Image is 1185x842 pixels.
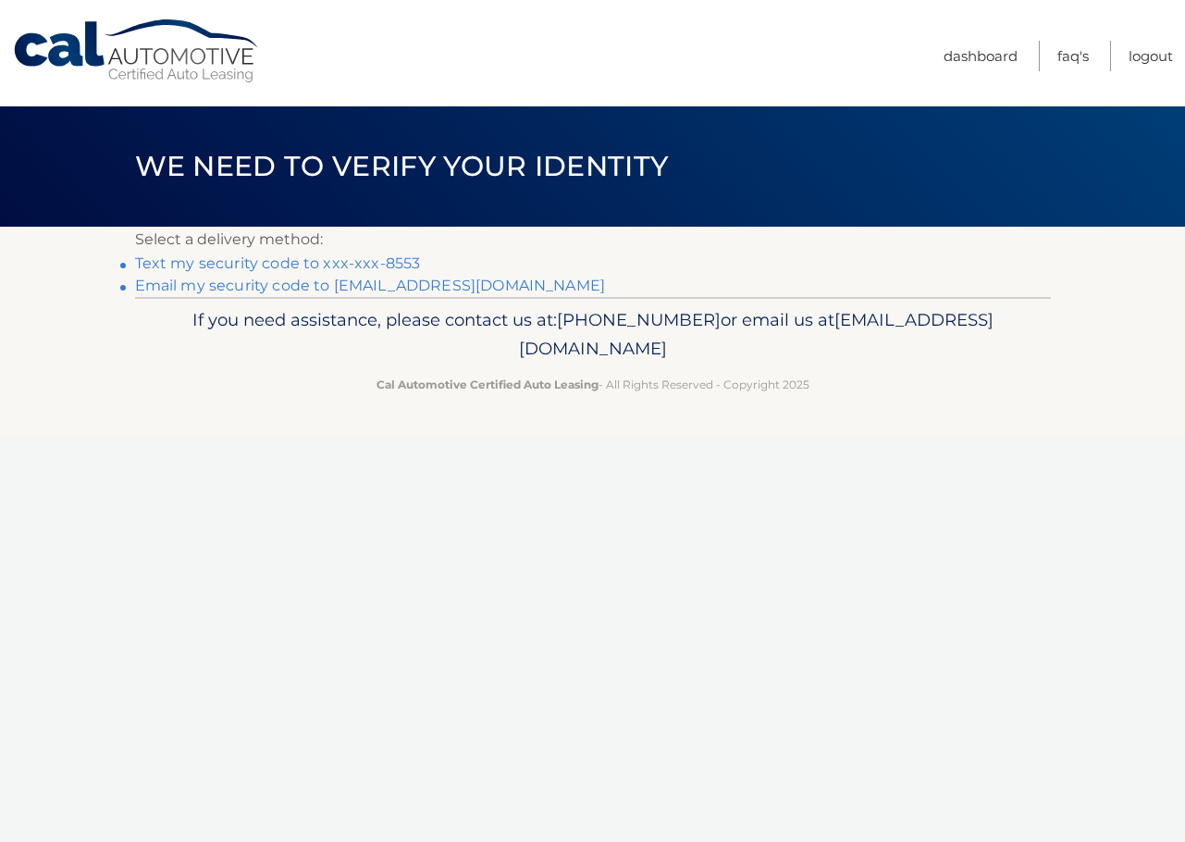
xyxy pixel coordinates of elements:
[135,149,669,183] span: We need to verify your identity
[147,375,1039,394] p: - All Rights Reserved - Copyright 2025
[12,19,262,84] a: Cal Automotive
[1129,41,1173,71] a: Logout
[135,254,421,272] a: Text my security code to xxx-xxx-8553
[944,41,1018,71] a: Dashboard
[135,277,606,294] a: Email my security code to [EMAIL_ADDRESS][DOMAIN_NAME]
[135,227,1051,253] p: Select a delivery method:
[376,378,599,391] strong: Cal Automotive Certified Auto Leasing
[1057,41,1089,71] a: FAQ's
[147,305,1039,365] p: If you need assistance, please contact us at: or email us at
[557,309,721,330] span: [PHONE_NUMBER]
